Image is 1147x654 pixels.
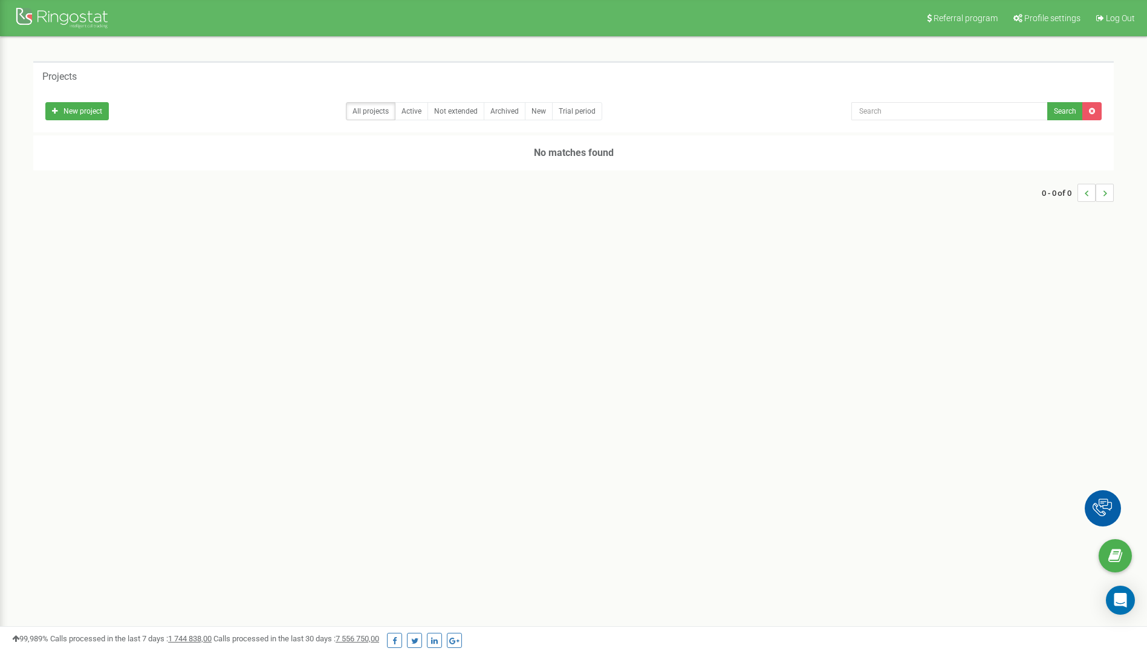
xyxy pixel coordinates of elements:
a: Not extended [427,102,484,120]
div: Open Intercom Messenger [1106,586,1135,615]
span: Calls processed in the last 30 days : [213,634,379,643]
span: 99,989% [12,634,48,643]
input: Search [851,102,1048,120]
a: New [525,102,553,120]
span: Referral program [934,13,998,23]
nav: ... [1042,172,1114,214]
span: Calls processed in the last 7 days : [50,634,212,643]
a: Archived [484,102,525,120]
a: All projects [346,102,395,120]
a: Trial period [552,102,602,120]
a: New project [45,102,109,120]
span: 0 - 0 of 0 [1042,184,1077,202]
button: Search [1047,102,1083,120]
a: Active [395,102,428,120]
h3: No matches found [33,135,1114,170]
u: 1 744 838,00 [168,634,212,643]
h5: Projects [42,71,77,82]
span: Profile settings [1024,13,1080,23]
span: Log Out [1106,13,1135,23]
u: 7 556 750,00 [336,634,379,643]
